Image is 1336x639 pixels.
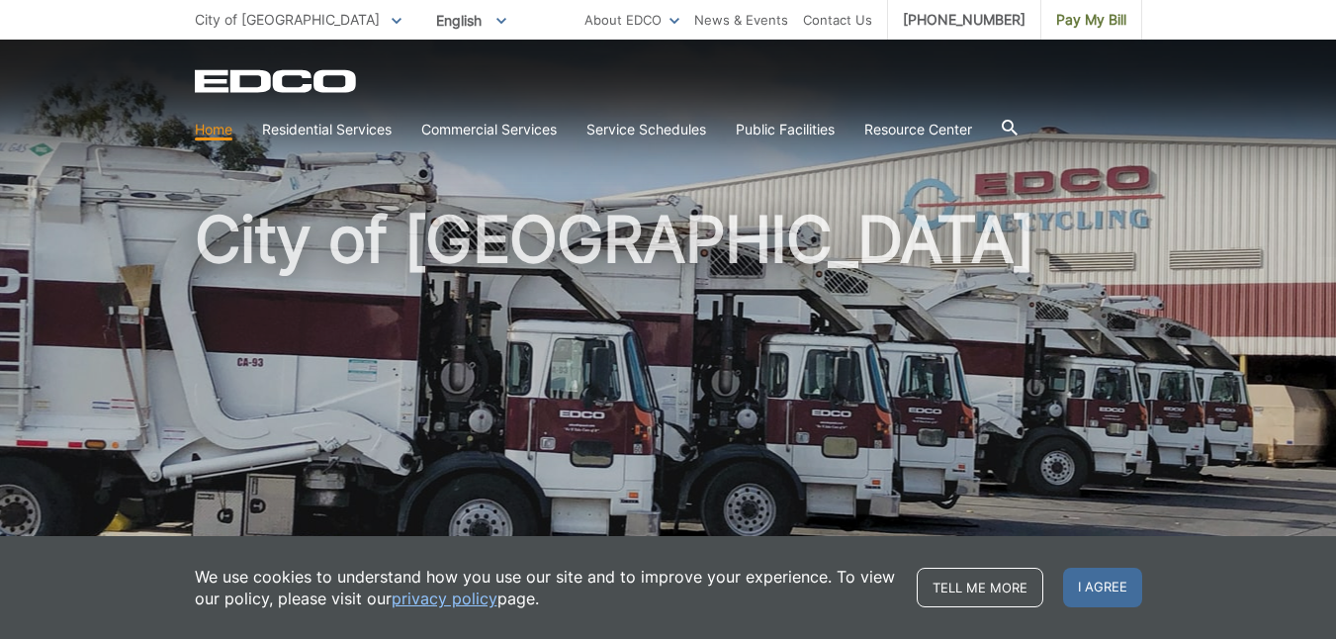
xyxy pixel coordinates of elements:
a: Residential Services [262,119,392,140]
a: Resource Center [864,119,972,140]
a: EDCD logo. Return to the homepage. [195,69,359,93]
a: Public Facilities [736,119,835,140]
a: privacy policy [392,588,497,609]
a: Home [195,119,232,140]
span: City of [GEOGRAPHIC_DATA] [195,11,380,28]
span: English [421,4,521,37]
a: Tell me more [917,568,1043,607]
span: I agree [1063,568,1142,607]
a: News & Events [694,9,788,31]
span: Pay My Bill [1056,9,1126,31]
a: About EDCO [584,9,679,31]
a: Contact Us [803,9,872,31]
a: Service Schedules [586,119,706,140]
a: Commercial Services [421,119,557,140]
p: We use cookies to understand how you use our site and to improve your experience. To view our pol... [195,566,897,609]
